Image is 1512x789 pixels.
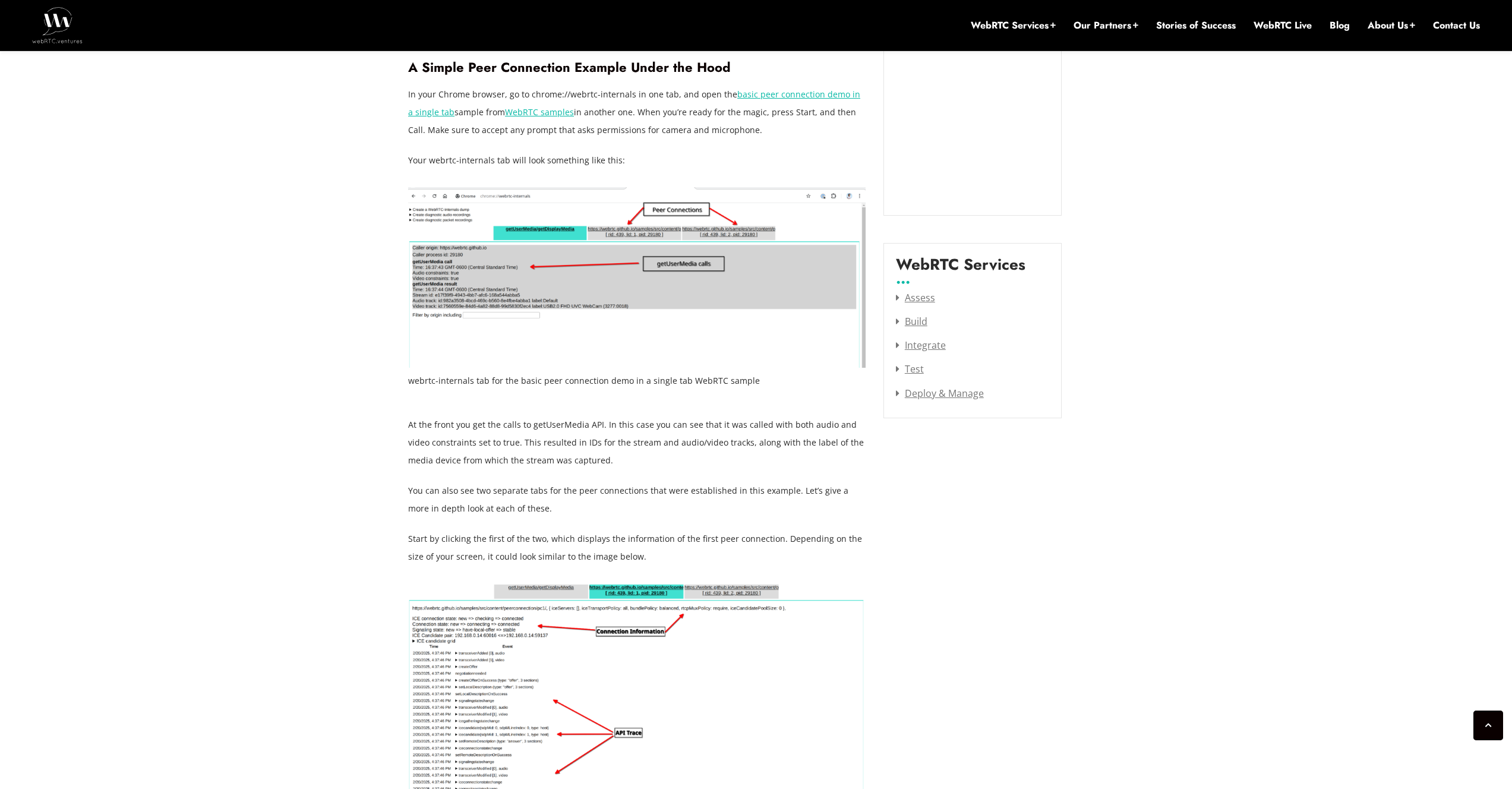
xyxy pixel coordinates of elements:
[1330,19,1350,32] a: Blog
[971,19,1056,32] a: WebRTC Services
[896,33,1049,203] iframe: Embedded CTA
[408,152,866,169] p: Your webrtc-internals tab will look something like this:
[408,86,866,139] p: In your Chrome browser, go to chrome://webrtc-internals in one tab, and open the sample from in a...
[896,339,946,352] a: Integrate
[408,372,866,390] figcaption: webrtc-internals tab for the basic peer connection demo in a single tab WebRTC sample
[1074,19,1138,32] a: Our Partners
[408,482,866,517] p: You can also see two separate tabs for the peer connections that were established in this example...
[896,255,1025,283] label: WebRTC Services
[896,387,984,400] a: Deploy & Manage
[896,291,935,304] a: Assess
[896,315,927,328] a: Build
[896,362,924,375] a: Test
[1156,19,1236,32] a: Stories of Success
[505,106,574,118] a: WebRTC samples
[1368,19,1415,32] a: About Us
[408,530,866,566] p: Start by clicking the first of the two, which displays the information of the first peer connecti...
[408,59,866,75] h3: A Simple Peer Connection Example Under the Hood
[408,416,866,469] p: At the front you get the calls to getUserMedia API. In this case you can see that it was called w...
[408,89,860,118] a: basic peer connection demo in a single tab
[1433,19,1480,32] a: Contact Us
[32,7,83,43] img: WebRTC.ventures
[1254,19,1312,32] a: WebRTC Live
